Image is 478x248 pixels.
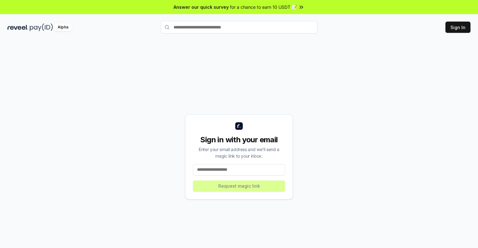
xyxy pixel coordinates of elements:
[174,4,229,10] span: Answer our quick survey
[230,4,297,10] span: for a chance to earn 10 USDT 📝
[193,146,285,159] div: Enter your email address and we’ll send a magic link to your inbox.
[30,23,53,31] img: pay_id
[54,23,72,31] div: Alpha
[8,23,29,31] img: reveel_dark
[193,135,285,145] div: Sign in with your email
[235,122,243,130] img: logo_small
[445,22,470,33] button: Sign In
